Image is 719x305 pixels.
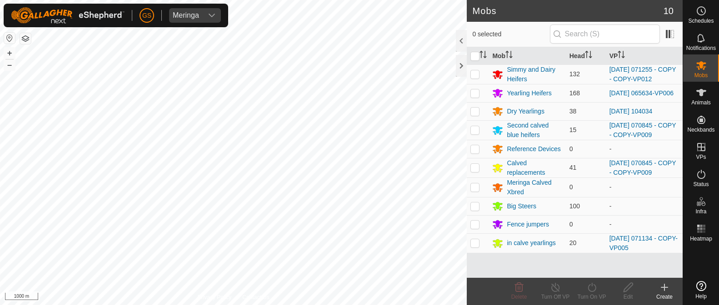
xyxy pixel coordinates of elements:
[609,159,676,176] a: [DATE] 070845 - COPY - COPY-VP009
[618,52,625,59] p-sorticon: Activate to sort
[537,293,574,301] div: Turn Off VP
[609,89,674,97] a: [DATE] 065634-VP006
[11,7,125,24] img: Gallagher Logo
[569,202,580,210] span: 100
[472,5,663,16] h2: Mobs
[687,127,714,133] span: Neckbands
[4,48,15,59] button: +
[20,33,31,44] button: Map Layers
[505,52,513,59] p-sorticon: Activate to sort
[569,164,577,171] span: 41
[511,294,527,300] span: Delete
[569,145,573,152] span: 0
[472,30,549,39] span: 0 selected
[569,183,573,191] span: 0
[203,8,221,23] div: dropdown trigger
[569,108,577,115] span: 38
[688,18,714,24] span: Schedules
[606,197,683,215] td: -
[507,178,562,197] div: Meringa Calved Xbred
[566,47,606,65] th: Head
[142,11,151,20] span: GS
[198,293,232,301] a: Privacy Policy
[646,293,683,301] div: Create
[690,236,712,241] span: Heatmap
[683,277,719,303] a: Help
[610,293,646,301] div: Edit
[507,220,549,229] div: Fence jumpers
[507,144,560,154] div: Reference Devices
[694,73,708,78] span: Mobs
[569,126,577,133] span: 15
[507,65,562,84] div: Simmy and Dairy Heifers
[691,100,711,105] span: Animals
[609,235,678,251] a: [DATE] 071134 - COPY-VP005
[242,293,269,301] a: Contact Us
[569,70,580,78] span: 132
[664,4,674,18] span: 10
[606,177,683,197] td: -
[4,59,15,70] button: –
[696,154,706,160] span: VPs
[574,293,610,301] div: Turn On VP
[169,8,203,23] span: Meringa
[695,209,706,214] span: Infra
[507,202,536,211] div: Big Steers
[693,182,709,187] span: Status
[489,47,565,65] th: Mob
[695,294,707,299] span: Help
[609,66,676,83] a: [DATE] 071255 - COPY - COPY-VP012
[173,12,199,19] div: Meringa
[585,52,592,59] p-sorticon: Activate to sort
[686,45,716,51] span: Notifications
[569,239,577,246] span: 20
[507,121,562,140] div: Second calved blue heifers
[550,25,660,44] input: Search (S)
[507,107,544,116] div: Dry Yearlings
[479,52,487,59] p-sorticon: Activate to sort
[507,158,562,177] div: Calved replacements
[609,108,653,115] a: [DATE] 104034
[507,89,551,98] div: Yearling Heifers
[606,140,683,158] td: -
[569,89,580,97] span: 168
[4,33,15,44] button: Reset Map
[569,221,573,228] span: 0
[609,122,676,138] a: [DATE] 070845 - COPY - COPY-VP009
[606,215,683,233] td: -
[507,238,555,248] div: in calve yearlings
[606,47,683,65] th: VP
